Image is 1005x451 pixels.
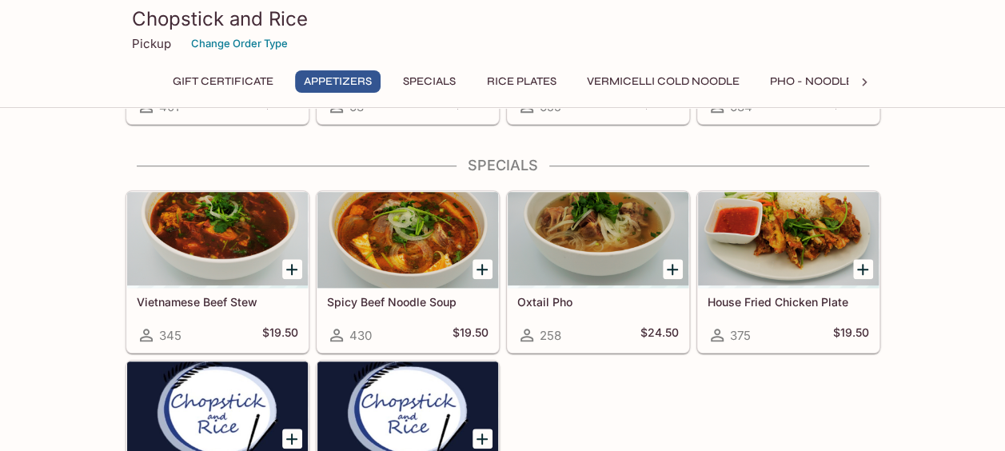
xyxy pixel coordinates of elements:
a: Oxtail Pho258$24.50 [507,191,689,353]
h5: Vietnamese Beef Stew [137,295,298,309]
button: Pho - Noodle Soup [761,70,895,93]
div: Vietnamese Beef Stew [127,192,308,288]
h5: $19.50 [833,325,869,345]
h5: $24.50 [640,325,679,345]
div: Oxtail Pho [508,192,688,288]
button: Add House Fried Chicken Plate [853,259,873,279]
button: Change Order Type [184,31,295,56]
h5: $19.50 [453,325,489,345]
h3: Chopstick and Rice [132,6,874,31]
button: Add Spicy Beef Noodle Soup [473,259,493,279]
button: Add Oxtail Pho [663,259,683,279]
h5: Spicy Beef Noodle Soup [327,295,489,309]
div: House Fried Chicken Plate [698,192,879,288]
button: Add Fried shrimp rolls [473,429,493,449]
button: Add Vietnamese Short Ribs [282,429,302,449]
span: 345 [159,328,181,343]
button: Specials [393,70,465,93]
span: 375 [730,328,751,343]
h5: House Fried Chicken Plate [708,295,869,309]
button: Gift Certificate [164,70,282,93]
span: 430 [349,328,372,343]
a: Vietnamese Beef Stew345$19.50 [126,191,309,353]
button: Vermicelli Cold Noodle [578,70,748,93]
h5: $19.50 [262,325,298,345]
a: House Fried Chicken Plate375$19.50 [697,191,879,353]
span: 258 [540,328,561,343]
button: Add Vietnamese Beef Stew [282,259,302,279]
a: Spicy Beef Noodle Soup430$19.50 [317,191,499,353]
h4: Specials [126,157,880,174]
button: Appetizers [295,70,381,93]
p: Pickup [132,36,171,51]
div: Spicy Beef Noodle Soup [317,192,498,288]
button: Rice Plates [478,70,565,93]
h5: Oxtail Pho [517,295,679,309]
